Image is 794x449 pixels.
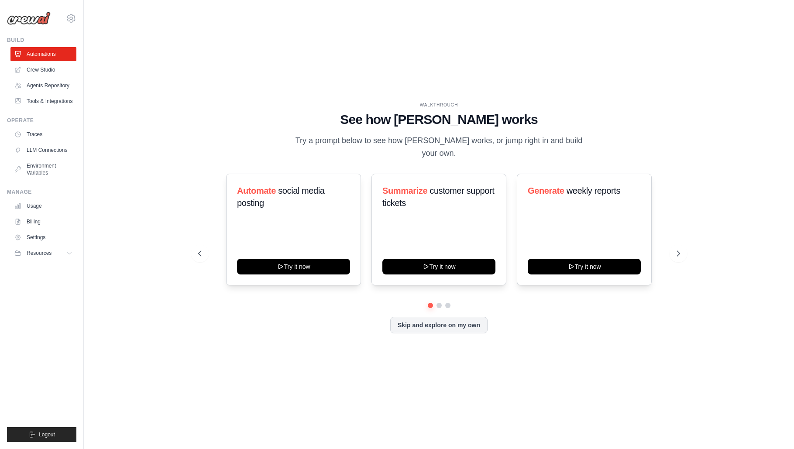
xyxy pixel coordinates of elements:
a: Environment Variables [10,159,76,180]
span: Logout [39,431,55,438]
a: Agents Repository [10,79,76,93]
span: Generate [528,186,564,195]
div: Operate [7,117,76,124]
button: Try it now [528,259,641,274]
div: WALKTHROUGH [198,102,680,108]
div: Manage [7,189,76,195]
span: Summarize [382,186,427,195]
div: Build [7,37,76,44]
button: Try it now [382,259,495,274]
span: weekly reports [567,186,620,195]
button: Resources [10,246,76,260]
span: customer support tickets [382,186,494,208]
button: Try it now [237,259,350,274]
span: Resources [27,250,52,257]
h1: See how [PERSON_NAME] works [198,112,680,127]
a: Automations [10,47,76,61]
a: Usage [10,199,76,213]
a: Tools & Integrations [10,94,76,108]
span: social media posting [237,186,325,208]
button: Skip and explore on my own [390,317,488,333]
a: Settings [10,230,76,244]
span: Automate [237,186,276,195]
a: LLM Connections [10,143,76,157]
img: Logo [7,12,51,25]
a: Traces [10,127,76,141]
a: Crew Studio [10,63,76,77]
a: Billing [10,215,76,229]
p: Try a prompt below to see how [PERSON_NAME] works, or jump right in and build your own. [292,134,586,160]
button: Logout [7,427,76,442]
